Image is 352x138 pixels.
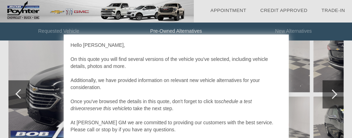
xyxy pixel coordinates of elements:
a: Appointment [210,8,246,13]
a: Trade-In [321,8,345,13]
i: schedule a test drive [71,99,252,111]
div: Hello [PERSON_NAME], On this quote you will find several versions of the vehicle you've selected,... [71,42,282,133]
a: Credit Approved [260,8,307,13]
i: reserve this vehicle [85,106,128,111]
